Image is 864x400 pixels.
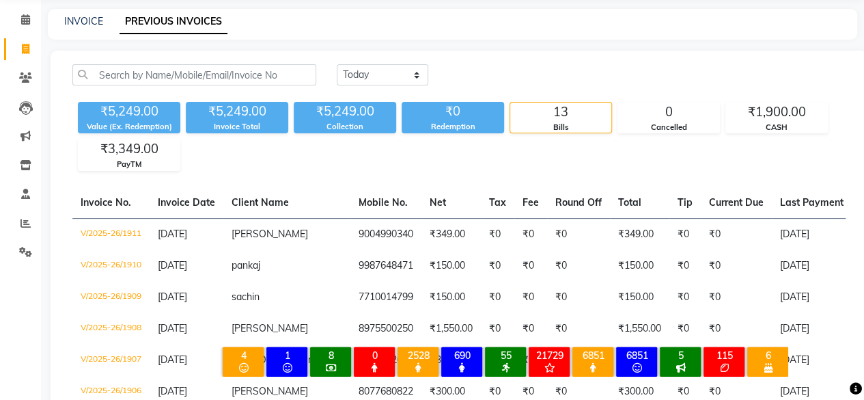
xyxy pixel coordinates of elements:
a: PREVIOUS INVOICES [120,10,227,34]
td: ₹0 [481,313,514,345]
span: Invoice No. [81,196,131,209]
span: Tax [489,196,506,209]
div: 6851 [619,349,654,362]
span: Tip [678,196,693,209]
div: 55 [488,349,523,362]
span: [PERSON_NAME] [232,228,308,240]
div: ₹1,900.00 [726,103,827,122]
div: 6 [750,349,785,362]
span: [DATE] [158,259,187,271]
div: 13 [510,103,611,122]
span: Current Due [709,196,764,209]
div: ₹3,349.00 [79,139,180,159]
td: ₹150.00 [421,250,481,282]
span: Client Name [232,196,289,209]
td: ₹150.00 [610,250,669,282]
td: ₹349.00 [421,218,481,250]
span: [DATE] [158,291,187,303]
div: ₹5,249.00 [186,102,288,121]
div: Value (Ex. Redemption) [78,121,180,133]
td: ₹0 [547,250,610,282]
div: CASH [726,122,827,133]
span: [PERSON_NAME] [232,322,308,334]
span: Fee [522,196,539,209]
td: ₹0 [481,282,514,313]
div: 115 [706,349,742,362]
td: 9004990340 [350,218,421,250]
td: ₹0 [481,218,514,250]
span: [DATE] [158,228,187,240]
span: Mobile No. [359,196,408,209]
td: ₹0 [547,313,610,345]
input: Search by Name/Mobile/Email/Invoice No [72,64,316,85]
div: ₹5,249.00 [78,102,180,121]
div: 2528 [400,349,436,362]
td: ₹0 [701,250,772,282]
span: Net [430,196,446,209]
td: V/2025-26/1908 [72,313,150,345]
td: ₹0 [669,313,701,345]
a: INVOICE [64,15,103,27]
td: ₹0 [547,218,610,250]
td: ₹0 [669,218,701,250]
div: ₹0 [402,102,504,121]
div: 5 [663,349,698,362]
td: ₹1,550.00 [421,313,481,345]
td: ₹0 [547,282,610,313]
td: ₹0 [701,282,772,313]
td: V/2025-26/1907 [72,345,150,376]
td: ₹0 [701,313,772,345]
td: ₹0 [514,250,547,282]
td: ₹0 [514,313,547,345]
span: [DATE] [158,322,187,334]
span: [DATE] [158,354,187,366]
div: 0 [618,103,719,122]
div: Collection [294,121,396,133]
td: V/2025-26/1911 [72,218,150,250]
div: 4 [225,349,261,362]
span: Invoice Date [158,196,215,209]
span: [PERSON_NAME] [232,385,308,397]
td: ₹0 [514,282,547,313]
td: ₹0 [514,218,547,250]
div: PayTM [79,159,180,170]
td: ₹0 [481,250,514,282]
span: Total [618,196,641,209]
td: ₹0 [701,218,772,250]
div: 1 [269,349,305,362]
td: ₹150.00 [421,282,481,313]
div: Invoice Total [186,121,288,133]
div: 690 [444,349,479,362]
td: ₹0 [669,282,701,313]
td: V/2025-26/1909 [72,282,150,313]
div: 6851 [575,349,611,362]
div: ₹5,249.00 [294,102,396,121]
td: ₹0 [669,250,701,282]
div: Redemption [402,121,504,133]
span: Round Off [555,196,602,209]
td: 9987648471 [350,250,421,282]
span: sachin [232,291,260,303]
td: 7710014799 [350,282,421,313]
span: [DATE] [158,385,187,397]
td: V/2025-26/1910 [72,250,150,282]
div: 0 [357,349,392,362]
div: Cancelled [618,122,719,133]
div: 21729 [531,349,567,362]
td: ₹150.00 [610,282,669,313]
span: pankaj [232,259,260,271]
div: Bills [510,122,611,133]
td: 8975500250 [350,313,421,345]
td: ₹349.00 [610,218,669,250]
div: 8 [313,349,348,362]
td: ₹1,550.00 [610,313,669,345]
